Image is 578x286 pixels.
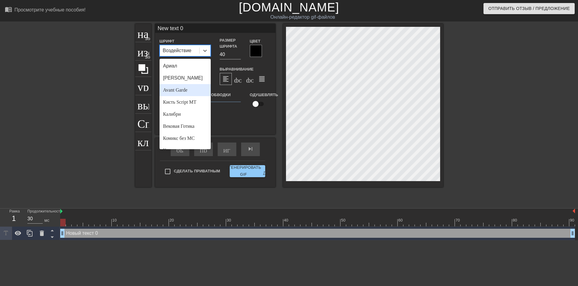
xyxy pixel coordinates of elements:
[14,7,85,12] ya-tr-span: Просмотрите учебные пособия!
[169,217,175,223] div: 20
[138,27,181,38] ya-tr-span: название
[27,209,62,213] ya-tr-span: Продолжительность
[5,6,49,13] ya-tr-span: menu_book_бук меню
[250,39,261,43] ya-tr-span: Цвет
[488,5,570,12] ya-tr-span: Отправить Отзыв / Предложение
[220,38,237,49] ya-tr-span: Размер шрифта
[9,213,18,224] div: 1
[163,48,191,53] ya-tr-span: Воздействие
[163,136,195,141] ya-tr-span: Комикс без МС
[138,98,307,109] ya-tr-span: выбор_размера_фото_большой
[163,124,194,129] ya-tr-span: Вековая Готика
[5,6,85,15] a: Просмотрите учебные пособия!
[220,67,254,71] ya-tr-span: Выравнивание
[163,75,203,80] ya-tr-span: [PERSON_NAME]
[234,75,351,83] ya-tr-span: формат_align_center
[455,217,461,223] div: 70
[250,93,278,97] ya-tr-span: Одушевлять
[270,14,335,20] ya-tr-span: Онлайн-редактор gif-файлов
[138,116,178,128] ya-tr-span: Справка
[44,218,49,223] ya-tr-span: мс
[258,75,391,83] ya-tr-span: format_align_justify формат_align_justify
[341,217,346,223] div: 50
[9,209,20,213] ya-tr-span: Рамка
[226,164,261,178] ya-tr-span: Сгенерировать GIF
[160,39,175,43] ya-tr-span: Шрифт
[112,217,118,223] div: 10
[145,53,180,58] ya-tr-span: добавить_круг
[174,169,220,173] ya-tr-span: Сделать Приватным
[145,35,180,40] ya-tr-span: добавить_круг
[163,112,181,117] ya-tr-span: Калибри
[223,145,266,152] ya-tr-span: играй_арроу
[284,217,289,223] div: 40
[222,75,333,83] ya-tr-span: format_align_left формат_align_left
[573,209,575,213] img: bound-end.png
[398,217,404,223] div: 60
[246,75,356,83] ya-tr-span: формат_align_right
[138,45,200,56] ya-tr-span: изображение
[483,3,575,14] button: Отправить Отзыв / Предложение
[570,217,575,223] div: 90
[230,165,265,177] button: Сгенерировать GIF
[513,217,518,223] div: 80
[247,145,333,152] ya-tr-span: skip_next - пропустить следующий
[163,99,197,105] ya-tr-span: Кисть Script MT
[138,80,174,91] ya-tr-span: урожай
[163,63,177,68] ya-tr-span: Ариал
[163,87,188,93] ya-tr-span: Avant Garde
[239,1,339,14] a: [DOMAIN_NAME]
[163,148,181,153] ya-tr-span: Консолы
[263,168,313,175] ya-tr-span: двойная стрелка
[227,217,232,223] div: 30
[138,135,191,146] ya-tr-span: клавиатура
